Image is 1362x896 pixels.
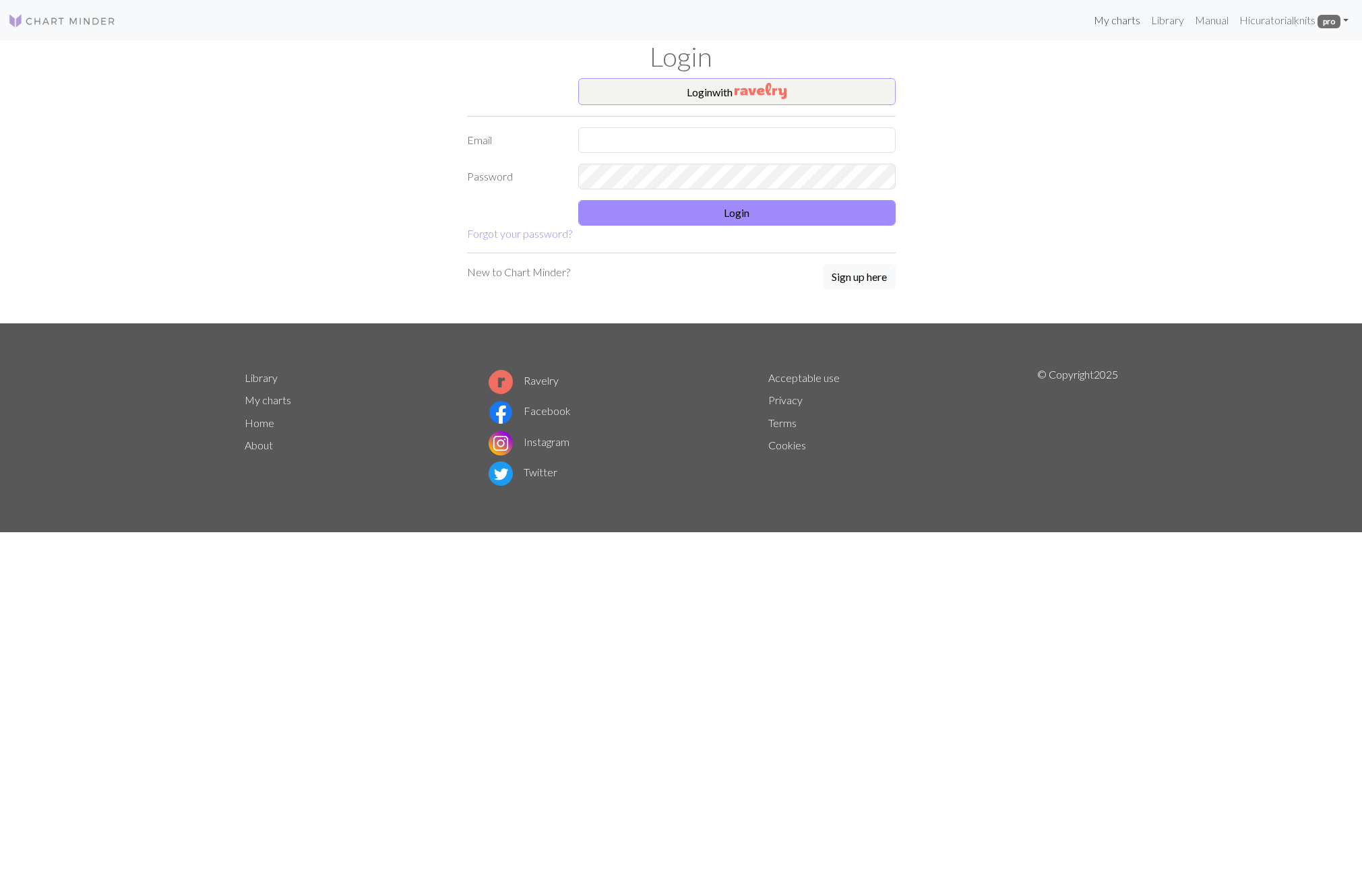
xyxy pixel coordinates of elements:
span: pro [1318,15,1340,28]
a: Library [245,371,278,384]
a: Manual [1189,7,1234,34]
img: Facebook logo [489,400,513,424]
img: Twitter logo [489,461,513,486]
a: Ravelry [489,374,559,387]
img: Ravelry logo [489,370,513,394]
label: Password [459,164,570,189]
img: Logo [8,13,116,29]
p: New to Chart Minder? [467,264,570,280]
a: Acceptable use [768,371,840,384]
button: Login [578,200,896,226]
a: Hicuratorialknits pro [1234,7,1354,34]
a: Terms [768,416,797,429]
img: Ravelry [735,83,786,99]
a: Privacy [768,393,803,406]
img: Instagram logo [489,431,513,455]
a: Twitter [489,466,557,478]
p: © Copyright 2025 [1037,366,1118,489]
h1: Login [237,40,1126,73]
a: Instagram [489,435,569,448]
a: Forgot your password? [467,227,572,240]
a: My charts [245,393,291,406]
a: About [245,439,273,451]
a: Sign up here [823,264,896,291]
a: Facebook [489,404,571,417]
a: Home [245,416,274,429]
a: Cookies [768,439,806,451]
button: Sign up here [823,264,896,290]
a: Library [1146,7,1189,34]
label: Email [459,127,570,153]
a: My charts [1088,7,1146,34]
button: Loginwith [578,78,896,105]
